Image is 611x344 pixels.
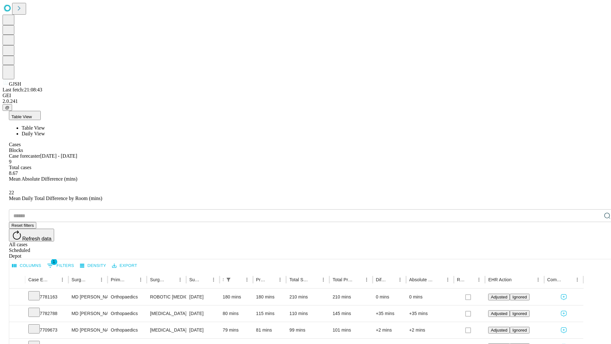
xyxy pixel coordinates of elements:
div: Total Predicted Duration [333,277,353,282]
button: Menu [58,275,67,284]
div: GEI [3,93,608,98]
div: Primary Service [111,277,127,282]
button: Menu [136,275,145,284]
div: ROBOTIC [MEDICAL_DATA] KNEE TOTAL [150,289,183,305]
button: Sort [512,275,521,284]
span: Refresh data [22,236,52,241]
button: Adjusted [488,327,510,333]
button: Show filters [46,261,76,271]
span: Total cases [9,165,31,170]
span: Ignored [512,311,527,316]
span: Ignored [512,328,527,333]
span: 9 [9,159,11,164]
div: 180 mins [223,289,250,305]
div: Surgeon Name [72,277,88,282]
button: Menu [97,275,106,284]
span: Adjusted [491,311,507,316]
button: Menu [474,275,483,284]
div: Difference [376,277,386,282]
button: Sort [88,275,97,284]
span: Last fetch: 21:08:43 [3,87,42,92]
button: Select columns [11,261,43,271]
button: Menu [362,275,371,284]
button: Expand [12,308,22,319]
button: Density [78,261,108,271]
div: 115 mins [256,305,283,322]
button: Sort [167,275,176,284]
button: Menu [443,275,452,284]
button: Sort [310,275,319,284]
button: Menu [573,275,582,284]
span: Case forecaster [9,153,40,159]
div: [MEDICAL_DATA] WITH [MEDICAL_DATA] REPAIR [150,322,183,338]
div: Surgery Date [189,277,200,282]
div: 7782788 [28,305,65,322]
button: Adjusted [488,294,510,300]
span: Daily View [22,131,45,136]
span: Adjusted [491,328,507,333]
button: Expand [12,325,22,336]
span: Mean Daily Total Difference by Room (mins) [9,196,102,201]
div: 1 active filter [224,275,233,284]
button: Export [110,261,139,271]
div: +2 mins [409,322,451,338]
div: +2 mins [376,322,403,338]
button: Adjusted [488,310,510,317]
div: [MEDICAL_DATA] [MEDICAL_DATA] [150,305,183,322]
button: Menu [176,275,185,284]
div: 180 mins [256,289,283,305]
div: 81 mins [256,322,283,338]
div: MD [PERSON_NAME] [PERSON_NAME] Md [72,289,104,305]
div: 210 mins [333,289,369,305]
div: Surgery Name [150,277,166,282]
button: Table View [9,111,41,120]
div: Comments [547,277,563,282]
span: Adjusted [491,295,507,299]
span: @ [5,105,10,110]
button: Show filters [224,275,233,284]
div: 210 mins [289,289,326,305]
button: Menu [396,275,404,284]
span: 8.67 [9,170,18,176]
div: [DATE] [189,322,216,338]
span: Mean Absolute Difference (mins) [9,176,77,182]
div: 0 mins [409,289,451,305]
div: 145 mins [333,305,369,322]
div: 7709673 [28,322,65,338]
span: Reset filters [11,223,34,228]
div: Orthopaedics [111,322,144,338]
div: 80 mins [223,305,250,322]
button: Reset filters [9,222,36,229]
button: Sort [434,275,443,284]
div: Scheduled In Room Duration [223,277,223,282]
div: [DATE] [189,289,216,305]
button: Sort [564,275,573,284]
div: Predicted In Room Duration [256,277,266,282]
button: @ [3,104,12,111]
div: Resolved in EHR [457,277,465,282]
div: Orthopaedics [111,305,144,322]
span: Table View [22,125,45,131]
div: EHR Action [488,277,511,282]
button: Sort [127,275,136,284]
div: Case Epic Id [28,277,48,282]
div: +35 mins [376,305,403,322]
button: Menu [242,275,251,284]
div: [DATE] [189,305,216,322]
button: Sort [49,275,58,284]
span: Table View [11,114,32,119]
div: 110 mins [289,305,326,322]
button: Sort [234,275,242,284]
button: Sort [200,275,209,284]
span: Ignored [512,295,527,299]
span: [DATE] - [DATE] [40,153,77,159]
button: Ignored [510,294,529,300]
button: Sort [466,275,474,284]
button: Sort [267,275,276,284]
span: 22 [9,190,14,195]
button: Menu [319,275,328,284]
span: GJSH [9,81,21,87]
div: MD [PERSON_NAME] [PERSON_NAME] Md [72,305,104,322]
button: Ignored [510,310,529,317]
div: 7781163 [28,289,65,305]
